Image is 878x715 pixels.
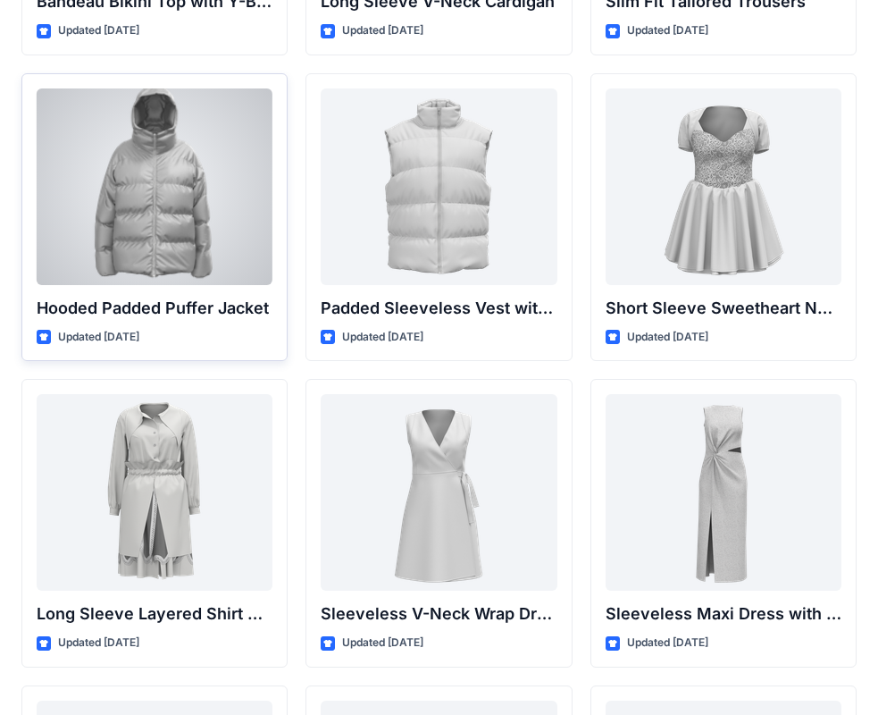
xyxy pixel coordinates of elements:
p: Updated [DATE] [342,328,423,347]
p: Updated [DATE] [627,21,708,40]
p: Sleeveless V-Neck Wrap Dress [321,601,556,627]
a: Sleeveless V-Neck Wrap Dress [321,394,556,591]
a: Hooded Padded Puffer Jacket [37,88,272,285]
p: Updated [DATE] [58,634,139,652]
p: Hooded Padded Puffer Jacket [37,296,272,321]
p: Updated [DATE] [58,21,139,40]
a: Short Sleeve Sweetheart Neckline Mini Dress with Textured Bodice [606,88,841,285]
p: Sleeveless Maxi Dress with Twist Detail and Slit [606,601,841,627]
a: Sleeveless Maxi Dress with Twist Detail and Slit [606,394,841,591]
p: Updated [DATE] [627,328,708,347]
a: Padded Sleeveless Vest with Stand Collar [321,88,556,285]
p: Updated [DATE] [342,634,423,652]
a: Long Sleeve Layered Shirt Dress with Drawstring Waist [37,394,272,591]
p: Short Sleeve Sweetheart Neckline Mini Dress with Textured Bodice [606,296,841,321]
p: Long Sleeve Layered Shirt Dress with Drawstring Waist [37,601,272,627]
p: Updated [DATE] [58,328,139,347]
p: Padded Sleeveless Vest with Stand Collar [321,296,556,321]
p: Updated [DATE] [342,21,423,40]
p: Updated [DATE] [627,634,708,652]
